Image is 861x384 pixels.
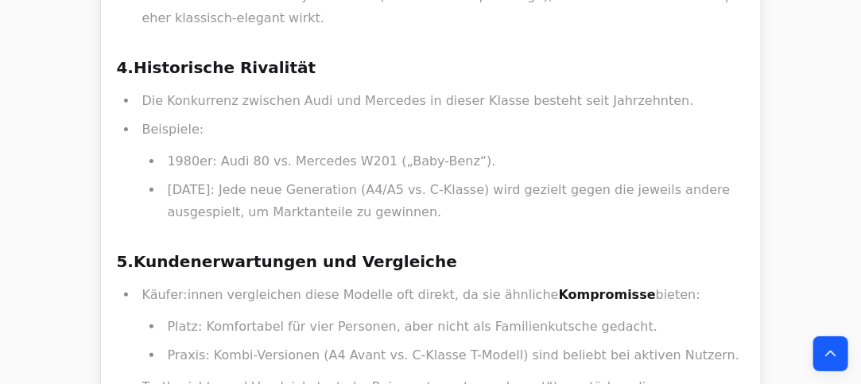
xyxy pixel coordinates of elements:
li: Platz: Komfortabel für vier Personen, aber nicht als Familienkutsche gedacht. [163,316,745,338]
strong: Kompromisse [559,287,656,302]
button: Back to top [813,336,848,371]
strong: Kundenerwartungen und Vergleiche [134,252,457,271]
li: Praxis: Kombi-Versionen (A4 Avant vs. C-Klasse T-Modell) sind beliebt bei aktiven Nutzern. [163,344,745,367]
li: Die Konkurrenz zwischen Audi und Mercedes in dieser Klasse besteht seit Jahrzehnten. [138,90,745,112]
h3: 5. [117,249,745,274]
li: [DATE]: Jede neue Generation (A4/A5 vs. C-Klasse) wird gezielt gegen die jeweils andere ausgespie... [163,179,745,223]
li: Beispiele: [138,118,745,223]
h3: 4. [117,55,745,80]
li: 1980er: Audi 80 vs. Mercedes W201 („Baby-Benz“). [163,150,745,173]
strong: Historische Rivalität [134,58,316,77]
li: Käufer:innen vergleichen diese Modelle oft direkt, da sie ähnliche bieten: [138,284,745,367]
